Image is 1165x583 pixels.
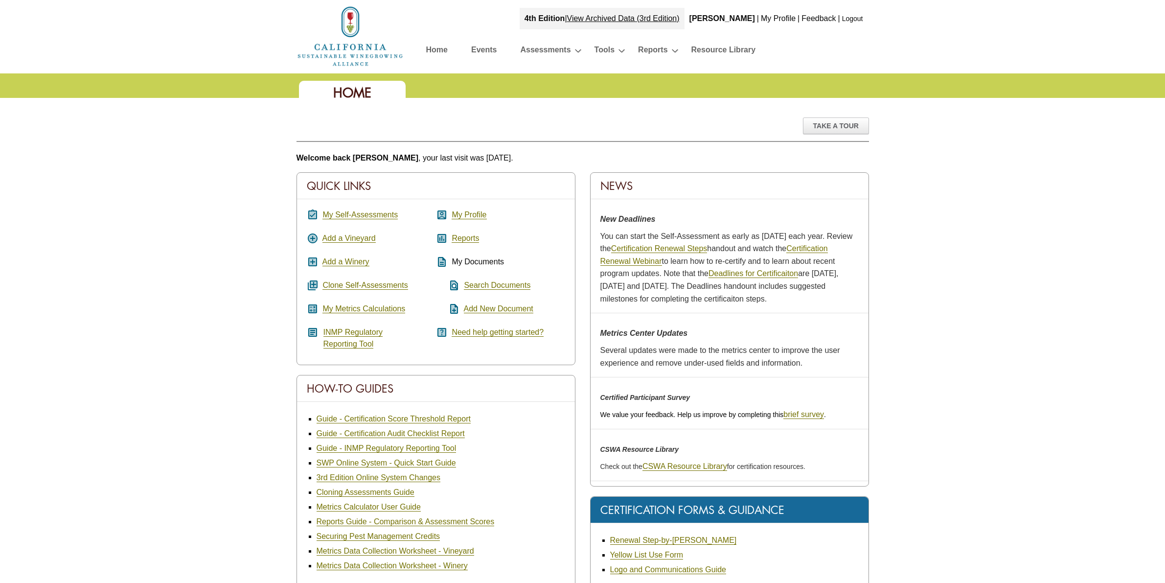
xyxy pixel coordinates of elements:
div: | [756,8,760,29]
a: INMP RegulatoryReporting Tool [323,328,383,349]
a: Add a Vineyard [322,234,376,243]
a: Securing Pest Management Credits [317,532,440,541]
i: assignment_turned_in [307,209,319,221]
a: Add New Document [464,304,533,313]
div: News [591,173,868,199]
div: Take A Tour [803,117,869,134]
div: How-To Guides [297,375,575,402]
span: We value your feedback. Help us improve by completing this . [600,411,826,419]
strong: Metrics Center Updates [600,329,688,337]
a: Logout [842,15,863,23]
a: Certification Renewal Steps [611,244,708,253]
div: Quick Links [297,173,575,199]
a: Clone Self-Assessments [322,281,408,290]
i: help_center [436,326,448,338]
a: My Self-Assessments [322,210,398,219]
a: Certification Renewal Webinar [600,244,828,266]
a: Metrics Data Collection Worksheet - Vineyard [317,547,474,556]
a: 3rd Edition Online System Changes [317,473,440,482]
a: My Metrics Calculations [322,304,405,313]
a: Need help getting started? [452,328,544,337]
a: Resource Library [691,43,756,60]
a: SWP Online System - Quick Start Guide [317,459,456,467]
i: note_add [436,303,460,315]
a: Deadlines for Certificaiton [708,269,798,278]
div: | [797,8,800,29]
a: Reports [638,43,667,60]
span: My Documents [452,257,504,266]
a: Home [426,43,448,60]
p: You can start the Self-Assessment as early as [DATE] each year. Review the handout and watch the ... [600,230,859,305]
a: Reports [452,234,479,243]
a: Logo and Communications Guide [610,565,726,574]
b: [PERSON_NAME] [689,14,755,23]
a: Search Documents [464,281,530,290]
img: logo_cswa2x.png [297,5,404,68]
span: Home [333,84,371,101]
em: Certified Participant Survey [600,394,690,401]
a: Feedback [801,14,836,23]
i: description [436,256,448,268]
i: queue [307,280,319,291]
a: View Archived Data (3rd Edition) [567,14,680,23]
i: add_box [307,256,319,268]
a: Guide - Certification Audit Checklist Report [317,429,465,438]
a: Home [297,31,404,40]
a: Tools [594,43,615,60]
a: Reports Guide - Comparison & Assessment Scores [317,517,495,526]
em: CSWA Resource Library [600,445,679,453]
a: Renewal Step-by-[PERSON_NAME] [610,536,737,545]
a: brief survey [783,410,824,419]
span: Several updates were made to the metrics center to improve the user experience and remove under-u... [600,346,840,367]
i: add_circle [307,233,319,244]
a: Add a Winery [322,257,369,266]
i: find_in_page [436,280,460,291]
a: Metrics Data Collection Worksheet - Winery [317,561,468,570]
a: Guide - INMP Regulatory Reporting Tool [317,444,457,453]
a: CSWA Resource Library [642,462,727,471]
i: account_box [436,209,448,221]
i: article [307,326,319,338]
div: Certification Forms & Guidance [591,497,868,523]
span: Check out the for certification resources. [600,463,805,470]
p: , your last visit was [DATE]. [297,152,869,164]
div: | [837,8,841,29]
a: Events [471,43,497,60]
strong: New Deadlines [600,215,656,223]
a: Assessments [520,43,571,60]
b: Welcome back [PERSON_NAME] [297,154,419,162]
i: calculate [307,303,319,315]
div: | [520,8,685,29]
a: Guide - Certification Score Threshold Report [317,415,471,423]
a: Metrics Calculator User Guide [317,503,421,512]
a: Yellow List Use Form [610,551,684,560]
a: My Profile [452,210,486,219]
i: assessment [436,233,448,244]
a: Cloning Assessments Guide [317,488,414,497]
strong: 4th Edition [525,14,565,23]
a: My Profile [761,14,796,23]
